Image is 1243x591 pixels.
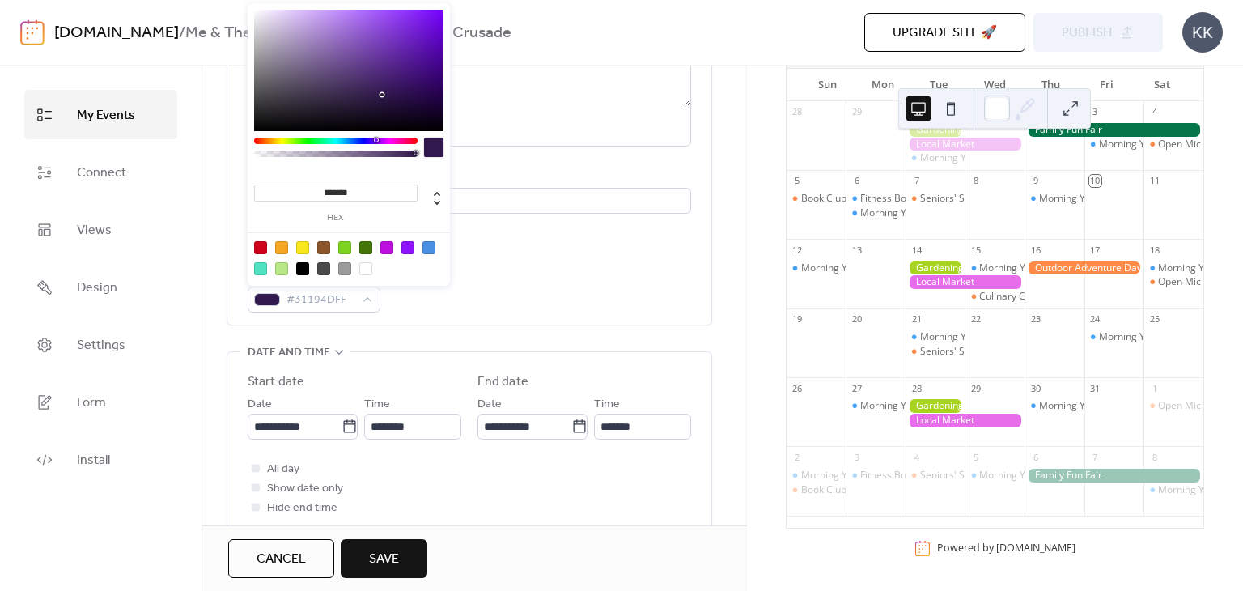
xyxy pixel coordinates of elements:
div: Book Club Gathering [787,192,846,206]
div: Book Club Gathering [801,483,894,497]
div: #9B9B9B [338,262,351,275]
div: Tue [911,69,967,101]
div: Seniors' Social Tea [906,192,965,206]
div: Book Club Gathering [787,483,846,497]
span: Time [364,395,390,415]
div: 28 [791,106,804,118]
span: Connect [77,160,126,185]
div: Morning Yoga Bliss [1084,330,1144,344]
div: 25 [1148,313,1160,325]
a: Install [24,435,177,484]
div: KK [1182,12,1223,53]
div: Book Club Gathering [801,192,894,206]
a: Design [24,262,177,312]
span: #31194DFF [286,291,354,310]
div: #7ED321 [338,241,351,254]
span: Save [369,550,399,569]
div: #D0021B [254,241,267,254]
div: Family Fun Fair [1025,469,1203,483]
div: Morning Yoga Bliss [860,206,947,220]
div: Seniors' Social Tea [920,345,1005,359]
div: 21 [910,313,923,325]
span: Views [77,218,112,243]
div: Seniors' Social Tea [920,469,1005,483]
span: Date [477,395,502,415]
div: Fri [1079,69,1135,101]
div: Morning Yoga Bliss [1025,399,1084,413]
div: Seniors' Social Tea [920,192,1005,206]
div: End date [477,372,528,392]
div: Morning Yoga Bliss [846,399,906,413]
div: #50E3C2 [254,262,267,275]
div: 6 [1029,451,1041,463]
div: Morning Yoga Bliss [920,151,1007,165]
div: Morning Yoga Bliss [1143,483,1203,497]
div: 4 [1148,106,1160,118]
span: Hide end time [267,499,337,518]
div: Fitness Bootcamp [860,192,940,206]
div: 23 [1029,313,1041,325]
div: Open Mic Night [1158,275,1228,289]
div: 13 [851,244,863,256]
button: Upgrade site 🚀 [864,13,1025,52]
div: #F8E71C [296,241,309,254]
div: Location [248,166,688,185]
a: [DOMAIN_NAME] [54,18,179,49]
div: 19 [791,313,804,325]
div: 8 [969,175,982,187]
div: #4A90E2 [422,241,435,254]
div: Morning Yoga Bliss [1143,261,1203,275]
a: Views [24,205,177,254]
div: 9 [1029,175,1041,187]
label: hex [254,214,418,223]
div: Morning Yoga Bliss [979,469,1066,483]
div: Open Mic Night [1158,138,1228,151]
div: 7 [910,175,923,187]
div: 17 [1089,244,1101,256]
button: Cancel [228,539,334,578]
div: Morning Yoga Bliss [801,469,888,483]
span: Show date only [267,479,343,499]
button: Save [341,539,427,578]
div: 18 [1148,244,1160,256]
span: Form [77,390,106,415]
b: Me & The Holy Spirit ❤ – Youth Online Crusade [185,18,511,49]
div: Morning Yoga Bliss [787,469,846,483]
div: Sun [800,69,855,101]
div: Morning Yoga Bliss [979,261,1066,275]
a: My Events [24,90,177,139]
div: Gardening Workshop [906,399,965,413]
div: 29 [969,382,982,394]
div: Outdoor Adventure Day [1025,261,1143,275]
div: 7 [1089,451,1101,463]
div: Fitness Bootcamp [846,469,906,483]
div: Seniors' Social Tea [906,469,965,483]
b: / [179,18,185,49]
div: 26 [791,382,804,394]
span: Settings [77,333,125,358]
span: All day [267,460,299,479]
div: 2 [791,451,804,463]
div: Open Mic Night [1143,399,1203,413]
div: #4A4A4A [317,262,330,275]
div: Sat [1135,69,1190,101]
div: Fitness Bootcamp [860,469,940,483]
span: Date and time [248,343,330,363]
div: 4 [910,451,923,463]
div: 20 [851,313,863,325]
a: Connect [24,147,177,197]
div: Thu [1023,69,1079,101]
div: #F5A623 [275,241,288,254]
div: 3 [851,451,863,463]
div: 1 [1148,382,1160,394]
div: Morning Yoga Bliss [860,399,947,413]
div: Morning Yoga Bliss [920,330,1007,344]
img: logo [20,19,45,45]
div: Morning Yoga Bliss [1099,330,1186,344]
div: 24 [1089,313,1101,325]
div: 8 [1148,451,1160,463]
div: 15 [969,244,982,256]
div: 10 [1089,175,1101,187]
a: [DOMAIN_NAME] [996,542,1075,555]
div: 31 [1089,382,1101,394]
